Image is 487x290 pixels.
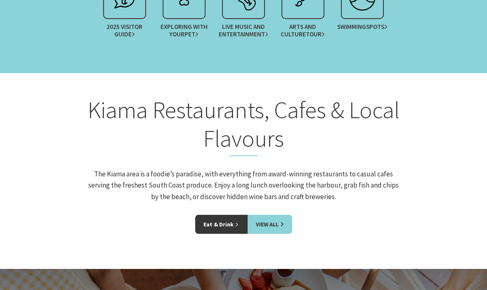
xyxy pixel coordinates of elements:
span: spots [366,24,388,31]
span: Pet [184,31,199,38]
span: Live Music and [217,24,269,38]
span: Guide [114,31,135,38]
span: Tour [306,31,325,38]
h2: Kiama Restaurants, Cafes & Local Flavours [85,96,403,157]
a: Eat & Drink [195,215,248,234]
span: Arts and Culture [277,24,329,38]
p: The Kiama area is a foodie’s paradise, with everything from award-winning restaurants to casual c... [85,169,403,203]
span: 2025 Visitor [99,24,150,38]
a: View All [248,215,292,234]
span: Exploring with your [158,24,210,38]
span: Entertainment [219,31,268,38]
span: Swimming [337,24,388,31]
